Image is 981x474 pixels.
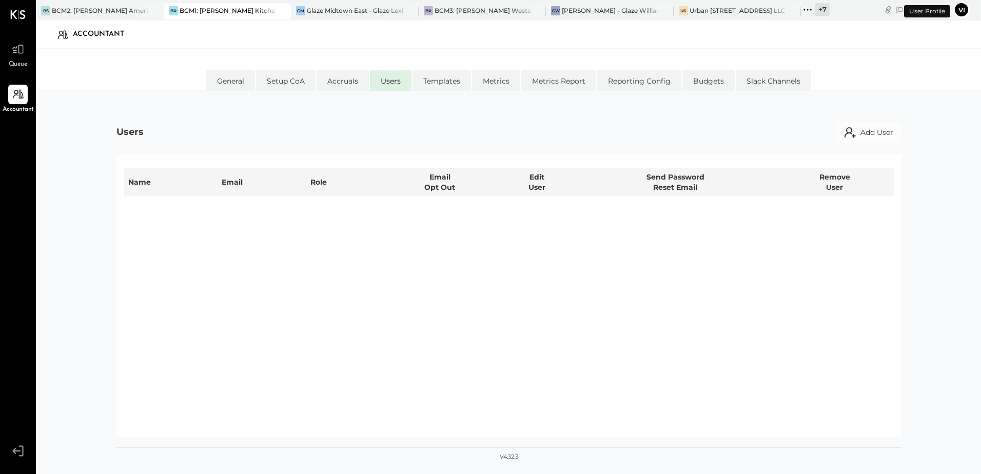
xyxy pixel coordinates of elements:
div: v 4.32.3 [500,453,518,461]
li: Slack Channels [736,70,811,91]
li: Budgets [682,70,735,91]
div: [DATE] [896,5,951,14]
th: Email [218,168,306,196]
div: [PERSON_NAME] - Glaze Williamsburg One LLC [562,6,658,15]
div: copy link [883,4,893,15]
button: Add User [836,122,901,143]
li: Setup CoA [256,70,316,91]
div: GM [296,6,305,15]
li: General [206,70,255,91]
div: Urban [STREET_ADDRESS] LLC [690,6,786,15]
div: BCM1: [PERSON_NAME] Kitchen Bar Market [180,6,276,15]
th: Role [306,168,381,196]
div: U6 [679,6,688,15]
div: Users [116,126,144,139]
div: + 7 [815,3,830,16]
div: User Profile [904,5,950,17]
div: BCM3: [PERSON_NAME] Westside Grill [435,6,531,15]
span: Accountant [3,105,34,114]
div: BS [41,6,50,15]
li: Templates [413,70,471,91]
button: Vi [953,2,970,18]
a: Queue [1,39,35,69]
div: BR [424,6,433,15]
th: Email Opt Out [381,168,499,196]
span: Queue [9,60,28,69]
th: Remove User [776,168,894,196]
th: Edit User [499,168,575,196]
th: Name [124,168,218,196]
li: Reporting Config [597,70,681,91]
li: Metrics Report [521,70,596,91]
div: Accountant [73,26,134,43]
th: Send Password Reset Email [575,168,776,196]
li: Metrics [472,70,520,91]
div: Glaze Midtown East - Glaze Lexington One LLC [307,6,403,15]
div: BR [169,6,178,15]
div: GW [551,6,560,15]
li: Users [370,70,411,91]
a: Accountant [1,85,35,114]
div: BCM2: [PERSON_NAME] American Cooking [52,6,148,15]
li: Accruals [317,70,369,91]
